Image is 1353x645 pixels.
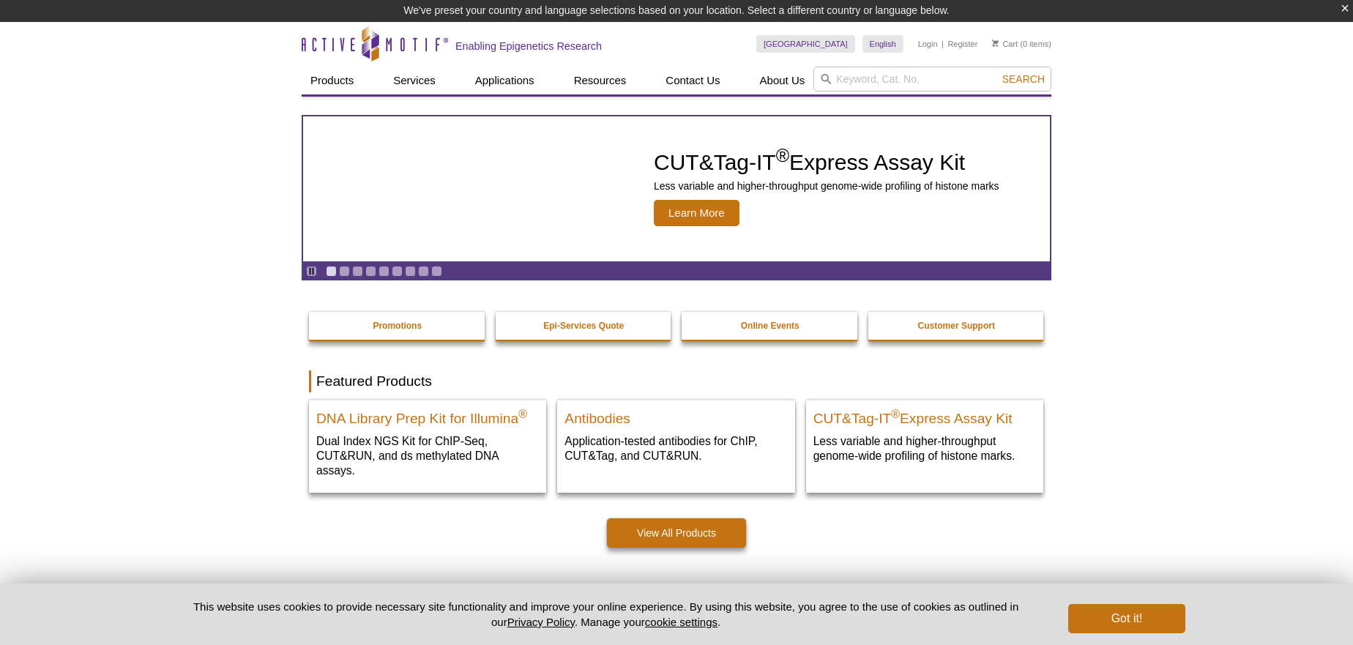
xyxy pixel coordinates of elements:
a: CUT&Tag-IT Express Assay Kit CUT&Tag-IT®Express Assay Kit Less variable and higher-throughput gen... [303,116,1050,261]
sup: ® [891,408,900,420]
p: Less variable and higher-throughput genome-wide profiling of histone marks​. [813,433,1036,463]
button: cookie settings [645,616,717,628]
span: Learn More [654,200,739,226]
p: Application-tested antibodies for ChIP, CUT&Tag, and CUT&RUN. [564,433,787,463]
a: Go to slide 9 [431,266,442,277]
a: Go to slide 8 [418,266,429,277]
a: Register [947,39,977,49]
h2: Featured Products [309,370,1044,392]
h2: CUT&Tag-IT Express Assay Kit [654,152,999,174]
strong: Promotions [373,321,422,331]
h2: Antibodies [564,404,787,426]
h2: Enabling Epigenetics Research [455,40,602,53]
a: Applications [466,67,543,94]
a: Privacy Policy [507,616,575,628]
p: Less variable and higher-throughput genome-wide profiling of histone marks [654,179,999,193]
li: (0 items) [992,35,1051,53]
a: Go to slide 4 [365,266,376,277]
a: Products [302,67,362,94]
a: Cart [992,39,1018,49]
span: Search [1002,73,1045,85]
a: CUT&Tag-IT® Express Assay Kit CUT&Tag-IT®Express Assay Kit Less variable and higher-throughput ge... [806,400,1043,478]
a: About Us [751,67,814,94]
a: Go to slide 6 [392,266,403,277]
h2: DNA Library Prep Kit for Illumina [316,404,539,426]
a: DNA Library Prep Kit for Illumina DNA Library Prep Kit for Illumina® Dual Index NGS Kit for ChIP-... [309,400,546,493]
a: Toggle autoplay [306,266,317,277]
a: Go to slide 5 [379,266,389,277]
a: Go to slide 2 [339,266,350,277]
h2: CUT&Tag-IT Express Assay Kit [813,404,1036,426]
strong: Epi-Services Quote [543,321,624,331]
a: Go to slide 7 [405,266,416,277]
p: This website uses cookies to provide necessary site functionality and improve your online experie... [168,599,1044,630]
a: View All Products [607,518,746,548]
button: Got it! [1068,604,1185,633]
p: Dual Index NGS Kit for ChIP-Seq, CUT&RUN, and ds methylated DNA assays. [316,433,539,478]
a: Go to slide 3 [352,266,363,277]
a: Services [384,67,444,94]
img: Your Cart [992,40,999,47]
a: Login [918,39,938,49]
input: Keyword, Cat. No. [813,67,1051,92]
a: Resources [565,67,635,94]
strong: Customer Support [918,321,995,331]
a: [GEOGRAPHIC_DATA] [756,35,855,53]
a: Epi-Services Quote [496,312,673,340]
a: Promotions [309,312,486,340]
a: Online Events [682,312,859,340]
strong: Online Events [741,321,799,331]
button: Search [998,72,1049,86]
sup: ® [518,408,527,420]
a: Contact Us [657,67,728,94]
a: Customer Support [868,312,1045,340]
sup: ® [776,145,789,165]
a: English [862,35,903,53]
a: All Antibodies Antibodies Application-tested antibodies for ChIP, CUT&Tag, and CUT&RUN. [557,400,794,478]
li: | [942,35,944,53]
a: Go to slide 1 [326,266,337,277]
article: CUT&Tag-IT Express Assay Kit [303,116,1050,261]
